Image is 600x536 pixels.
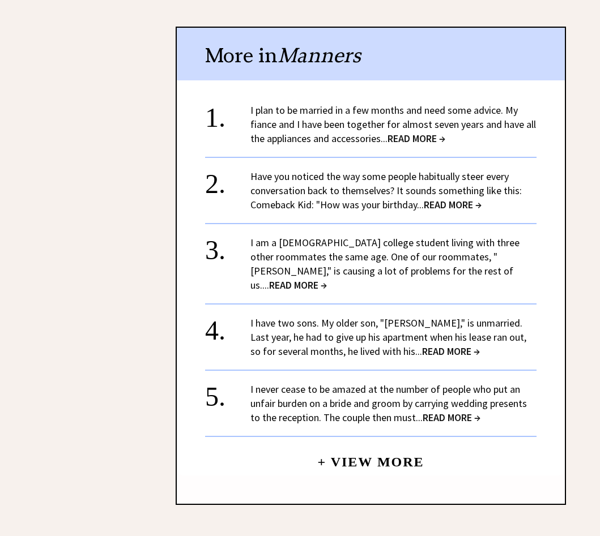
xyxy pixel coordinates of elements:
div: More in [177,28,565,80]
div: 3. [205,235,250,256]
span: READ MORE → [423,411,480,424]
span: READ MORE → [424,198,482,211]
a: + View More [317,445,424,469]
span: READ MORE → [269,278,327,291]
a: I never cease to be amazed at the number of people who put an unfair burden on a bride and groom ... [250,383,527,424]
a: I am a [DEMOGRAPHIC_DATA] college student living with three other roommates the same age. One of ... [250,236,520,291]
a: I have two sons. My older son, "[PERSON_NAME]," is unmarried. Last year, he had to give up his ap... [250,316,526,358]
div: 5. [205,382,250,403]
a: Have you noticed the way some people habitually steer every conversation back to themselves? It s... [250,170,522,211]
a: I plan to be married in a few months and need some advice. My fiance and I have been together for... [250,104,536,145]
span: READ MORE → [388,132,445,145]
span: Manners [278,42,361,68]
div: 2. [205,169,250,190]
span: READ MORE → [422,345,480,358]
div: 4. [205,316,250,337]
div: 1. [205,103,250,124]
